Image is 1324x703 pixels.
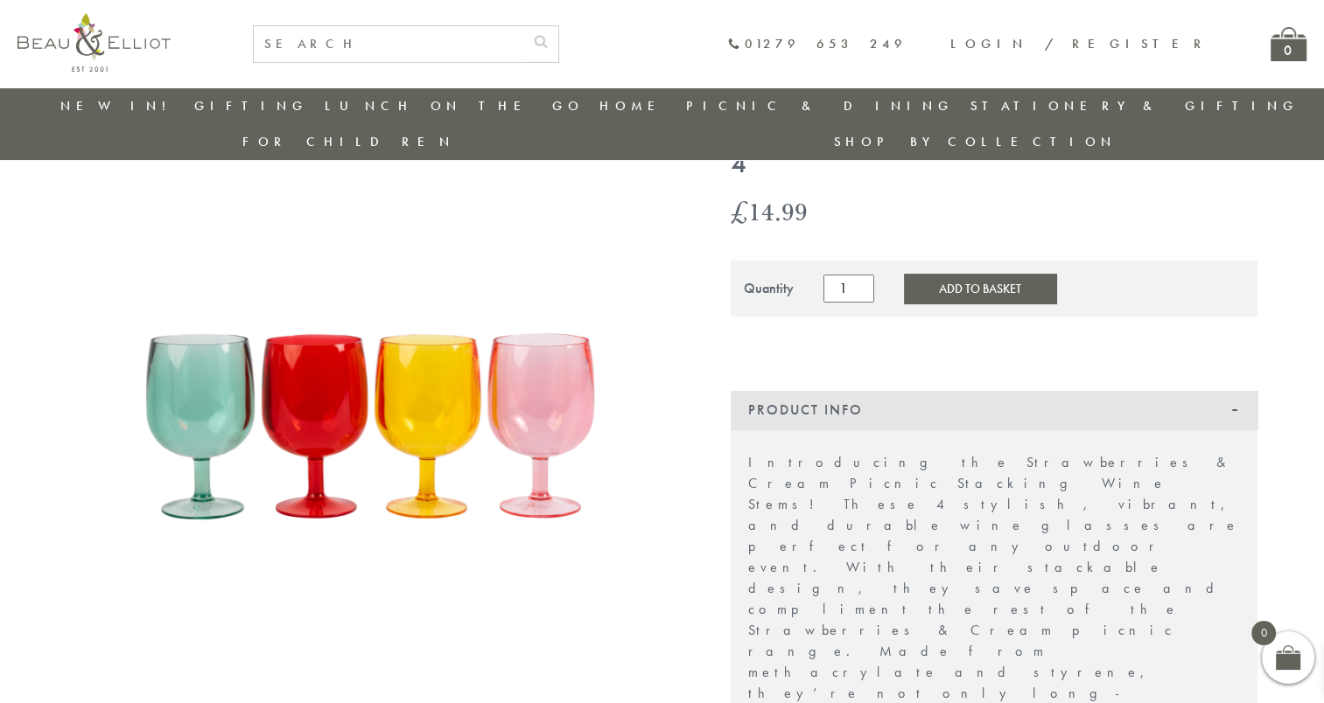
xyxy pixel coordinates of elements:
div: Product Info [731,391,1257,429]
a: 0 [1271,27,1306,61]
span: £ [731,193,748,229]
a: Home [599,97,669,115]
input: SEARCH [254,26,523,62]
span: 0 [1251,621,1276,645]
iframe: Secure express checkout frame [727,327,1261,369]
a: Shop by collection [834,133,1117,150]
bdi: 14.99 [731,193,808,229]
a: New in! [60,97,178,115]
button: Add to Basket [904,274,1056,303]
a: Picnic & Dining [686,97,954,115]
a: Stationery & Gifting [970,97,1299,115]
h1: Strawberries & Cream Stacking Wine Glasses set of 4 [731,83,1257,179]
img: logo [18,13,171,72]
a: Login / Register [950,35,1209,52]
div: Quantity [744,281,794,296]
img: Strawberries & Cream Stacking Wine Glasses set of 4 [67,83,680,695]
a: Lunch On The Go [325,97,584,115]
a: Gifting [194,97,308,115]
input: Product quantity [823,275,874,303]
a: For Children [242,133,455,150]
a: 01279 653 249 [727,37,907,52]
